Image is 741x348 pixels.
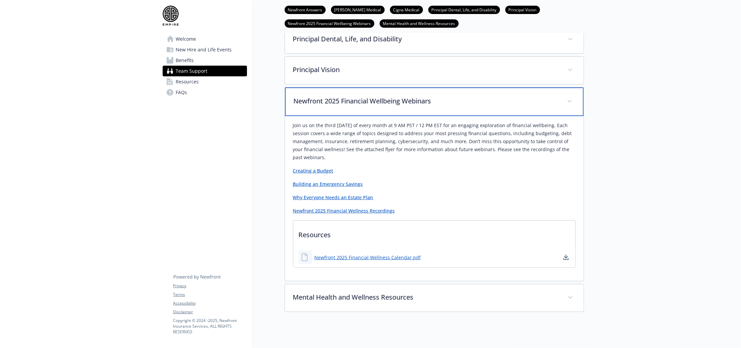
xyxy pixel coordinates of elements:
p: Resources [293,221,575,245]
a: Newfront 2025 Financial Wellness Recordings [293,208,395,214]
a: Disclaimer [173,309,247,315]
div: Mental Health and Wellness Resources [285,284,584,312]
div: Newfront 2025 Financial Wellbeing Webinars [285,87,584,116]
a: Creating a Budget [293,167,333,174]
a: Newfront 2025 Financial Wellness Calendar.pdf [315,254,421,261]
a: [PERSON_NAME] Medical [331,6,385,13]
a: Privacy [173,283,247,289]
div: Principal Vision [285,57,584,84]
p: Mental Health and Wellness Resources [293,292,560,302]
span: Team Support [176,66,208,76]
div: Principal Dental, Life, and Disability [285,26,584,53]
a: download document [562,253,570,261]
p: Principal Vision [293,65,560,75]
p: Join us on the third [DATE] of every month at 9 AM PST / 12 PM EST for an engaging exploration of... [293,121,576,161]
p: Copyright © 2024 - 2025 , Newfront Insurance Services, ALL RIGHTS RESERVED [173,318,247,335]
a: Principal Dental, Life, and Disability [428,6,500,13]
span: Welcome [176,34,196,44]
a: Welcome [163,34,247,44]
a: Terms [173,292,247,298]
a: Benefits [163,55,247,66]
span: New Hire and Life Events [176,44,232,55]
a: New Hire and Life Events [163,44,247,55]
a: Principal Vision [505,6,540,13]
a: Newfront 2025 Financial Wellbeing Webinars [285,20,374,26]
span: Benefits [176,55,194,66]
p: Newfront 2025 Financial Wellbeing Webinars [294,96,559,106]
a: Building an Emergency Savings [293,181,363,187]
a: Accessibility [173,300,247,306]
a: Newfront Answers [285,6,326,13]
div: Newfront 2025 Financial Wellbeing Webinars [285,116,584,281]
p: Principal Dental, Life, and Disability [293,34,560,44]
a: Resources [163,76,247,87]
a: FAQs [163,87,247,98]
a: Team Support [163,66,247,76]
a: Mental Health and Wellness Resources [380,20,459,26]
span: Resources [176,76,199,87]
a: Why Everyone Needs an Estate Plan [293,194,373,201]
a: Cigna Medical [390,6,423,13]
span: FAQs [176,87,187,98]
